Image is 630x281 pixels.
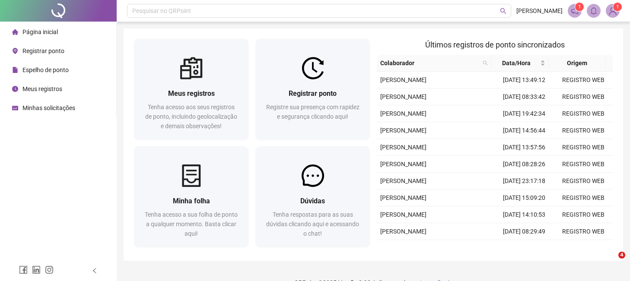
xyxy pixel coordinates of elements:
[554,88,613,105] td: REGISTRO WEB
[173,197,210,205] span: Minha folha
[495,223,554,240] td: [DATE] 08:29:49
[601,252,621,272] iframe: Intercom live chat
[549,55,606,72] th: Origem
[19,265,28,274] span: facebook
[495,72,554,88] td: [DATE] 13:49:12
[616,4,619,10] span: 1
[495,122,554,139] td: [DATE] 14:56:44
[289,89,337,98] span: Registrar ponto
[554,173,613,189] td: REGISTRO WEB
[483,60,488,66] span: search
[575,3,584,11] sup: 1
[12,105,18,111] span: schedule
[554,189,613,206] td: REGISTRO WEB
[12,48,18,54] span: environment
[32,265,41,274] span: linkedin
[145,104,237,129] span: Tenha acesso aos seus registros de ponto, incluindo geolocalização e demais observações!
[495,105,554,122] td: [DATE] 19:42:34
[495,240,554,257] td: [DATE] 20:44:06
[22,85,62,92] span: Meus registros
[266,104,360,120] span: Registre sua presença com rapidez e segurança clicando aqui!
[606,4,619,17] img: 52243
[380,93,426,100] span: [PERSON_NAME]
[495,88,554,105] td: [DATE] 08:33:42
[168,89,215,98] span: Meus registros
[495,156,554,173] td: [DATE] 08:28:26
[255,39,370,139] a: Registrar pontoRegistre sua presença com rapidez e segurança clicando aqui!
[380,58,479,68] span: Colaborador
[22,28,58,35] span: Página inicial
[516,6,563,16] span: [PERSON_NAME]
[554,206,613,223] td: REGISTRO WEB
[578,4,581,10] span: 1
[12,86,18,92] span: clock-circle
[12,29,18,35] span: home
[380,211,426,218] span: [PERSON_NAME]
[571,7,579,15] span: notification
[92,268,98,274] span: left
[554,122,613,139] td: REGISTRO WEB
[22,104,75,111] span: Minhas solicitações
[495,206,554,223] td: [DATE] 14:10:53
[380,127,426,134] span: [PERSON_NAME]
[500,8,506,14] span: search
[425,40,565,49] span: Últimos registros de ponto sincronizados
[495,58,538,68] span: Data/Hora
[134,39,248,139] a: Meus registrosTenha acesso aos seus registros de ponto, incluindo geolocalização e demais observa...
[380,228,426,235] span: [PERSON_NAME]
[554,139,613,156] td: REGISTRO WEB
[380,161,426,167] span: [PERSON_NAME]
[380,110,426,117] span: [PERSON_NAME]
[618,252,625,259] span: 4
[554,105,613,122] td: REGISTRO WEB
[380,194,426,201] span: [PERSON_NAME]
[491,55,549,72] th: Data/Hora
[22,66,69,73] span: Espelho de ponto
[495,173,554,189] td: [DATE] 23:17:18
[554,240,613,257] td: REGISTRO WEB
[255,146,370,247] a: DúvidasTenha respostas para as suas dúvidas clicando aqui e acessando o chat!
[134,146,248,247] a: Minha folhaTenha acesso a sua folha de ponto a qualquer momento. Basta clicar aqui!
[22,47,64,54] span: Registrar ponto
[554,156,613,173] td: REGISTRO WEB
[613,3,622,11] sup: Atualize o seu contato no menu Meus Dados
[481,57,490,69] span: search
[380,144,426,151] span: [PERSON_NAME]
[12,67,18,73] span: file
[554,72,613,88] td: REGISTRO WEB
[300,197,325,205] span: Dúvidas
[554,223,613,240] td: REGISTRO WEB
[45,265,54,274] span: instagram
[590,7,598,15] span: bell
[145,211,238,237] span: Tenha acesso a sua folha de ponto a qualquer momento. Basta clicar aqui!
[380,177,426,184] span: [PERSON_NAME]
[495,139,554,156] td: [DATE] 13:57:56
[266,211,359,237] span: Tenha respostas para as suas dúvidas clicando aqui e acessando o chat!
[495,189,554,206] td: [DATE] 15:09:20
[380,76,426,83] span: [PERSON_NAME]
